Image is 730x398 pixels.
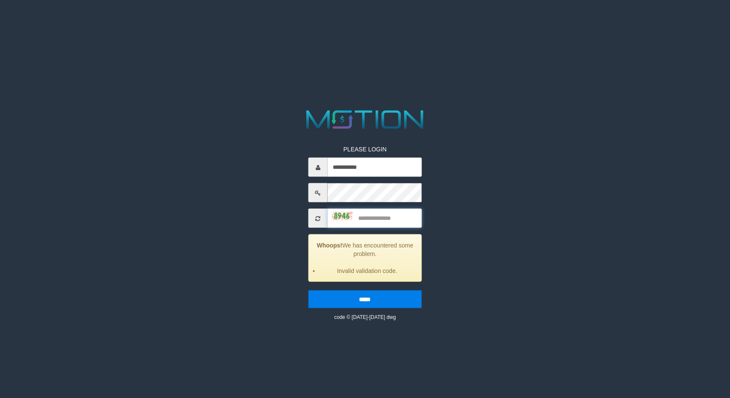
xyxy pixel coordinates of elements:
img: MOTION_logo.png [301,107,429,132]
li: Invalid validation code. [320,267,415,275]
small: code © [DATE]-[DATE] dwg [334,314,396,320]
img: captcha [332,211,353,220]
strong: Whoops! [317,242,342,249]
p: PLEASE LOGIN [308,145,422,154]
div: We has encountered some problem. [308,234,422,282]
